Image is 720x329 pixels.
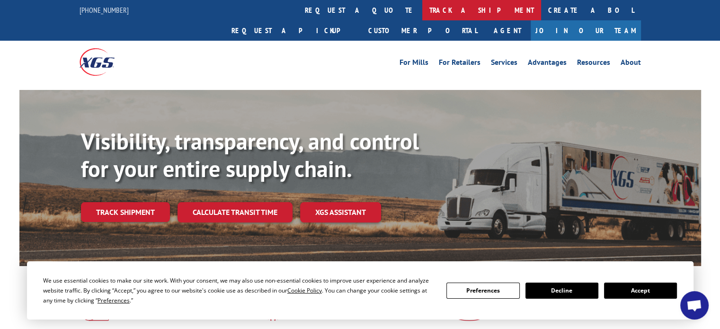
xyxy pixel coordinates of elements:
a: Services [491,59,517,69]
a: XGS ASSISTANT [300,202,381,222]
button: Accept [604,283,677,299]
a: Join Our Team [531,20,641,41]
a: Advantages [528,59,567,69]
a: [PHONE_NUMBER] [80,5,129,15]
a: Agent [484,20,531,41]
div: We use essential cookies to make our site work. With your consent, we may also use non-essential ... [43,276,435,305]
a: Resources [577,59,610,69]
a: For Retailers [439,59,480,69]
span: Preferences [98,296,130,304]
button: Preferences [446,283,519,299]
a: Customer Portal [361,20,484,41]
a: About [621,59,641,69]
div: Cookie Consent Prompt [27,261,693,320]
button: Decline [525,283,598,299]
a: Calculate transit time [178,202,293,222]
div: Open chat [680,291,709,320]
a: Request a pickup [224,20,361,41]
a: For Mills [400,59,428,69]
b: Visibility, transparency, and control for your entire supply chain. [81,126,419,183]
span: Cookie Policy [287,286,322,294]
a: Track shipment [81,202,170,222]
